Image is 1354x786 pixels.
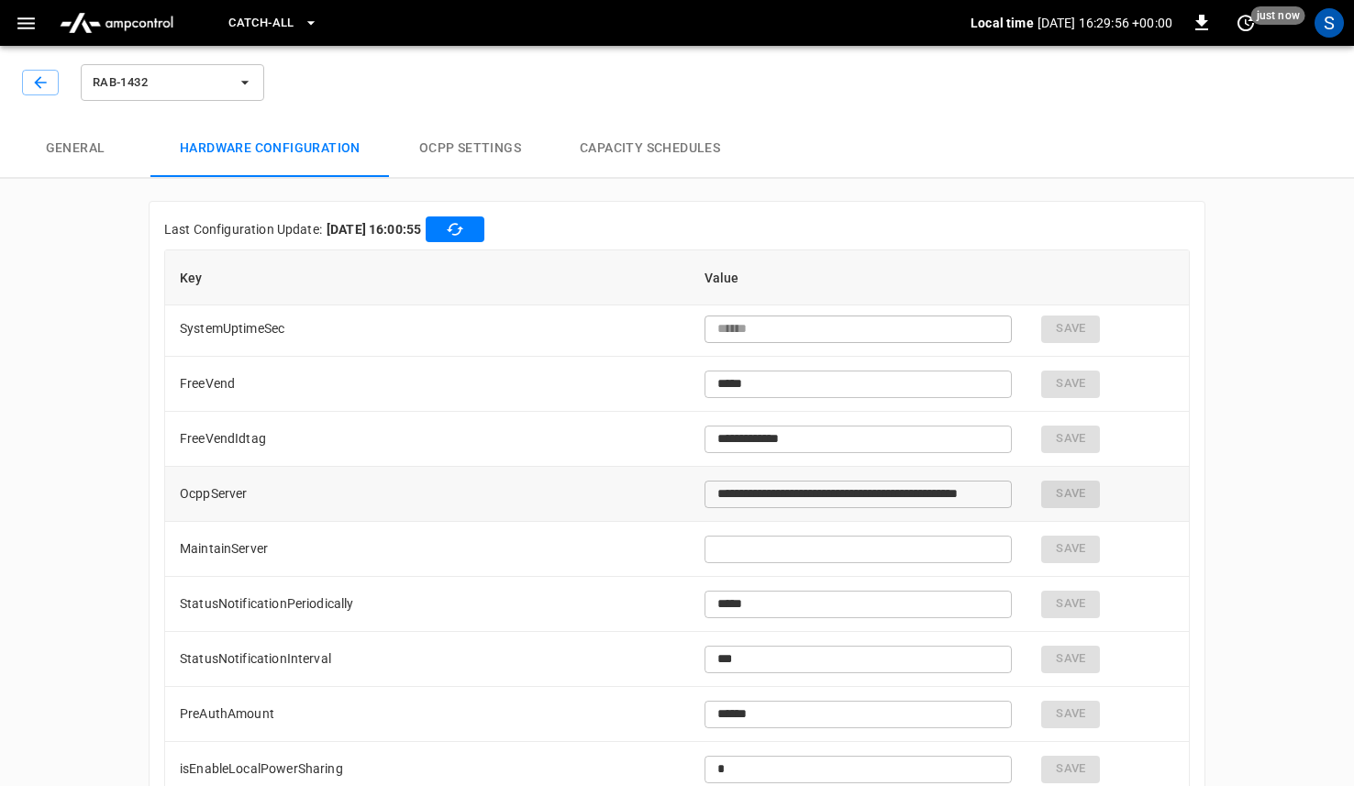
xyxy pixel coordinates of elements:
[228,13,294,34] span: Catch-all
[165,467,690,522] td: OcppServer
[164,220,322,238] p: Last Configuration Update:
[550,119,749,178] button: Capacity Schedules
[971,14,1034,32] p: Local time
[165,632,690,687] td: StatusNotificationInterval
[93,72,228,94] span: RAB-1432
[150,119,390,178] button: Hardware configuration
[327,220,421,238] b: [DATE] 16:00:55
[165,412,690,467] td: FreeVendIdtag
[221,6,325,41] button: Catch-all
[1038,14,1172,32] p: [DATE] 16:29:56 +00:00
[1231,8,1260,38] button: set refresh interval
[390,119,550,178] button: OCPP settings
[165,687,690,742] td: PreAuthAmount
[52,6,181,40] img: ampcontrol.io logo
[165,577,690,632] td: StatusNotificationPeriodically
[165,250,690,305] th: Key
[690,250,1027,305] th: Value
[1315,8,1344,38] div: profile-icon
[81,64,264,101] button: RAB-1432
[1251,6,1305,25] span: just now
[165,357,690,412] td: FreeVend
[165,302,690,357] td: SystemUptimeSec
[165,522,690,577] td: MaintainServer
